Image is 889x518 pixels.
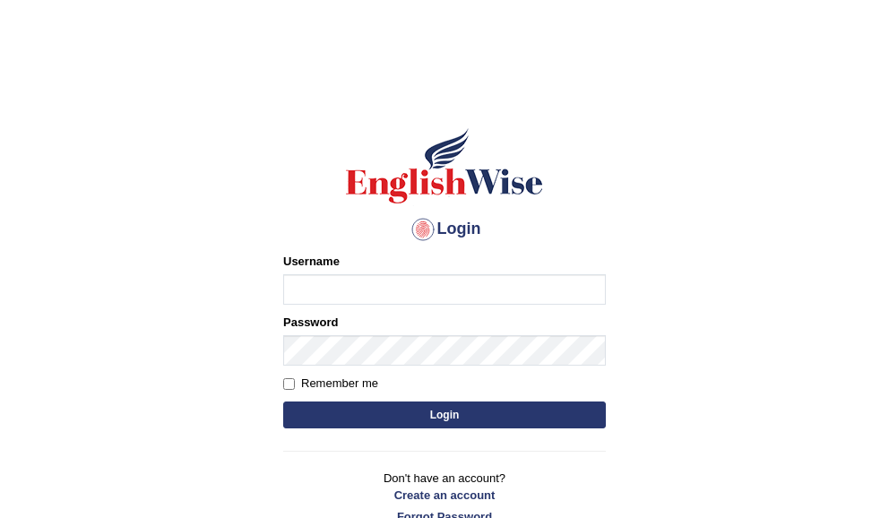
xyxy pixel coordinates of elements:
input: Remember me [283,378,295,390]
label: Remember me [283,375,378,393]
h4: Login [283,215,606,244]
a: Create an account [283,487,606,504]
button: Login [283,401,606,428]
label: Password [283,314,338,331]
img: Logo of English Wise sign in for intelligent practice with AI [342,125,547,206]
label: Username [283,253,340,270]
